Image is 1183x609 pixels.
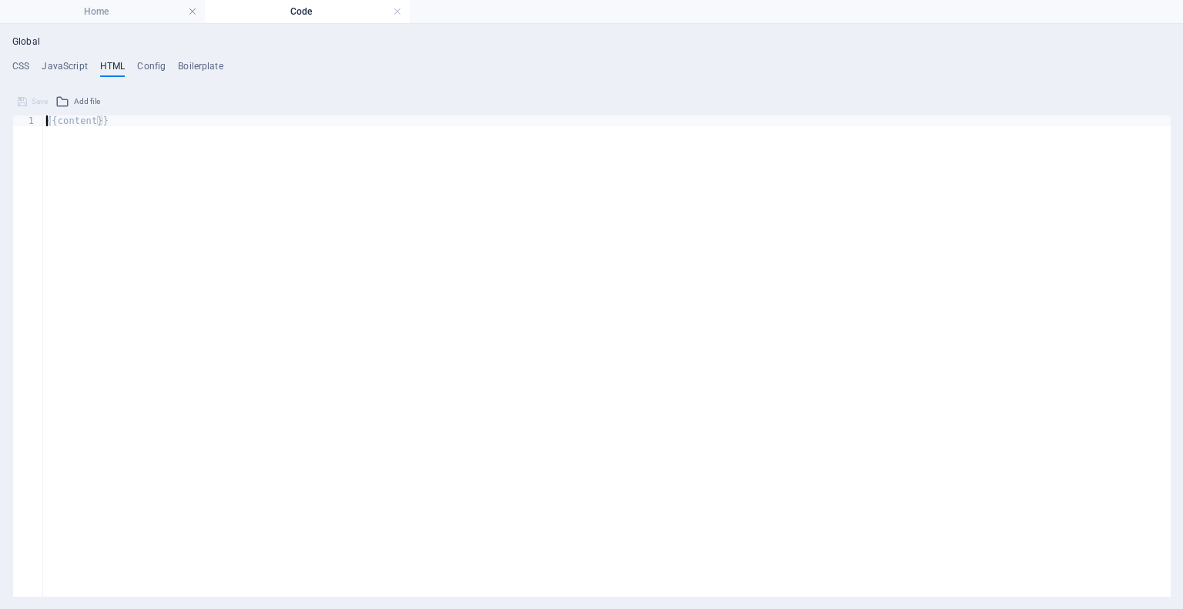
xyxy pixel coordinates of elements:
h4: Code [205,3,410,20]
h4: HTML [100,61,126,78]
h4: JavaScript [42,61,87,78]
div: 1 [13,115,44,126]
h4: CSS [12,61,29,78]
h4: Boilerplate [178,61,223,78]
h4: Global [12,36,40,49]
span: Add file [74,92,100,111]
h4: Config [137,61,166,78]
button: Add file [53,92,102,111]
